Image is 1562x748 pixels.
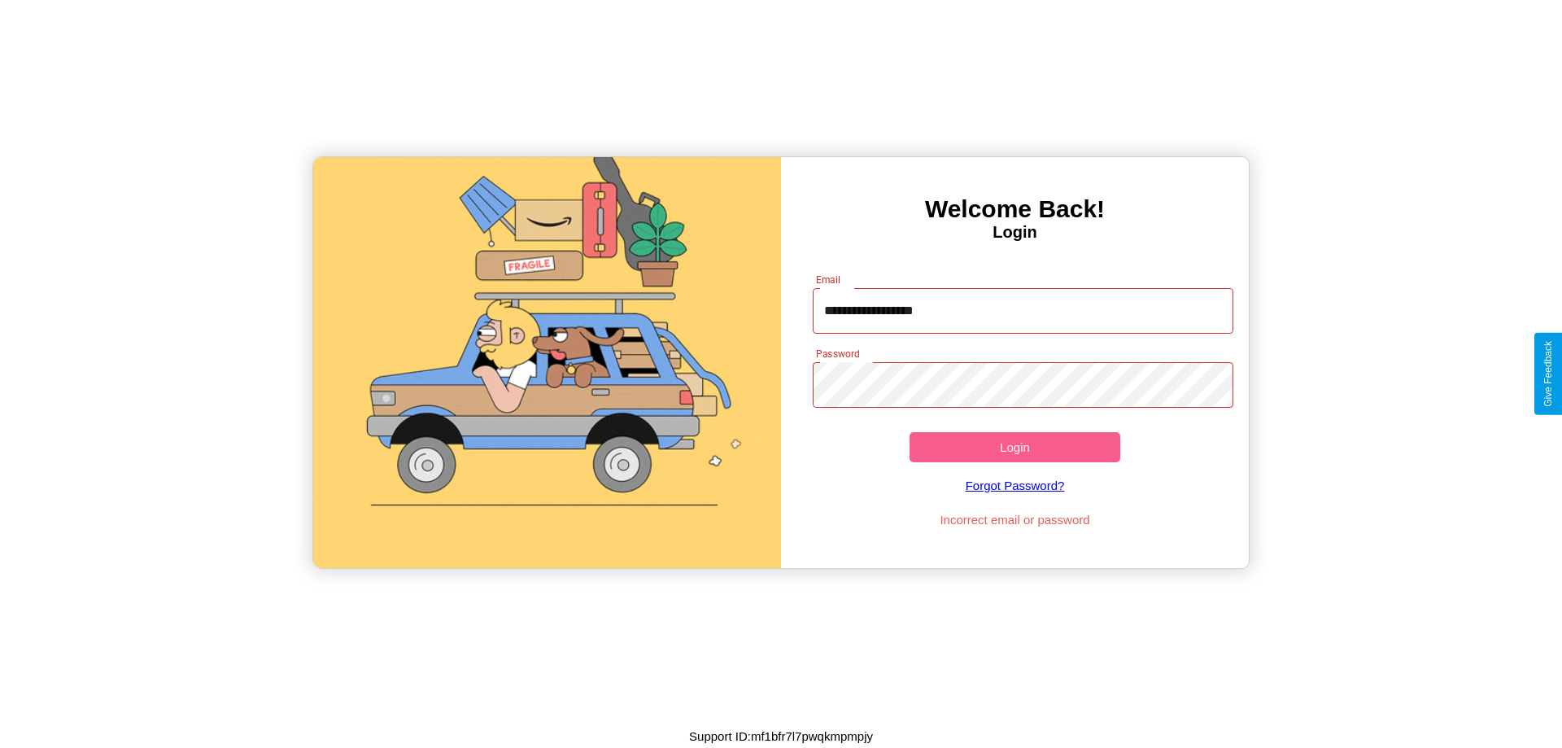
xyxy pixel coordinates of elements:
p: Incorrect email or password [805,509,1226,531]
h3: Welcome Back! [781,195,1249,223]
p: Support ID: mf1bfr7l7pwqkmpmpjy [689,725,873,747]
label: Email [816,273,841,287]
label: Password [816,347,859,361]
a: Forgot Password? [805,462,1226,509]
button: Login [910,432,1120,462]
h4: Login [781,223,1249,242]
div: Give Feedback [1542,341,1554,407]
img: gif [313,157,781,568]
